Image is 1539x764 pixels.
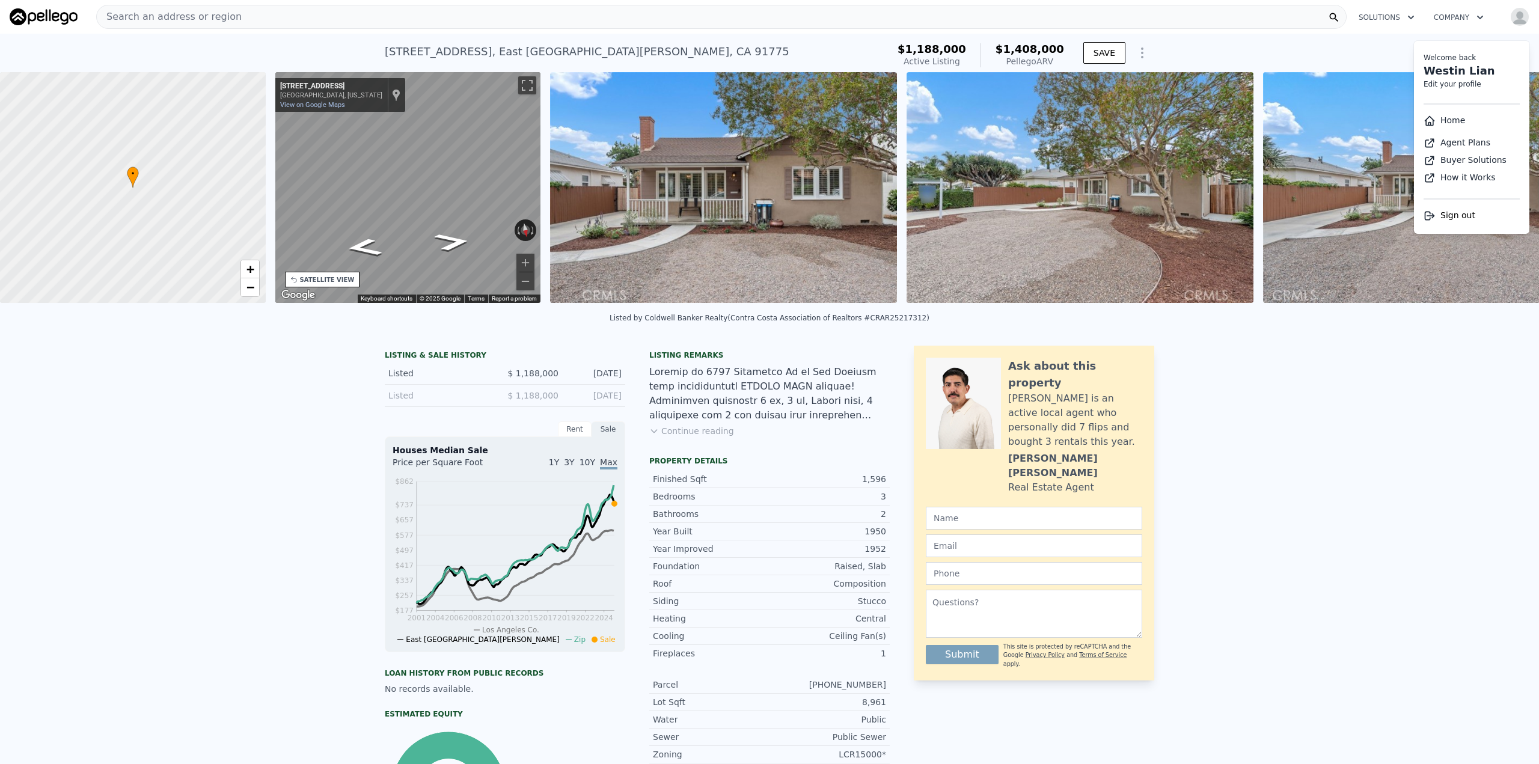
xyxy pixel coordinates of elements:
div: Listed [388,390,495,402]
button: Solutions [1349,7,1424,28]
img: Sale: 169722000 Parcel: 49669820 [907,72,1253,303]
div: Real Estate Agent [1008,480,1094,495]
div: 1 [769,647,886,659]
div: Street View [275,72,541,303]
div: Pellego ARV [996,55,1064,67]
div: Rent [558,421,592,437]
a: Report a problem [492,295,537,302]
input: Phone [926,562,1142,585]
tspan: $737 [395,501,414,509]
div: SATELLITE VIEW [300,275,355,284]
div: Loan history from public records [385,668,625,678]
button: Zoom in [516,254,534,272]
input: Email [926,534,1142,557]
span: Sale [600,635,616,644]
tspan: 2010 [482,614,501,622]
input: Name [926,507,1142,530]
div: Parcel [653,679,769,691]
div: Map [275,72,541,303]
div: Property details [649,456,890,466]
img: Pellego [10,8,78,25]
tspan: 2008 [464,614,482,622]
a: Open this area in Google Maps (opens a new window) [278,287,318,303]
div: Price per Square Foot [393,456,505,475]
span: Los Angeles Co. [482,626,539,634]
button: Rotate counterclockwise [515,219,521,241]
div: LISTING & SALE HISTORY [385,350,625,362]
a: Terms of Service [1079,652,1127,658]
div: Listed [388,367,495,379]
div: Lot Sqft [653,696,769,708]
a: Zoom in [241,260,259,278]
a: Westin Lian [1424,64,1495,77]
tspan: $497 [395,546,414,555]
tspan: $177 [395,607,414,615]
div: [DATE] [568,367,622,379]
div: Ask about this property [1008,358,1142,391]
span: East [GEOGRAPHIC_DATA][PERSON_NAME] [406,635,560,644]
button: Reset the view [519,219,532,242]
button: Company [1424,7,1493,28]
button: Submit [926,645,999,664]
div: Estimated Equity [385,709,625,719]
tspan: $657 [395,516,414,524]
button: Rotate clockwise [530,219,537,241]
div: Ceiling Fan(s) [769,630,886,642]
tspan: 2019 [557,614,576,622]
span: $1,408,000 [996,43,1064,55]
div: Raised, Slab [769,560,886,572]
span: + [246,261,254,277]
div: [GEOGRAPHIC_DATA], [US_STATE] [280,91,382,99]
div: Fireplaces [653,647,769,659]
tspan: 2024 [595,614,613,622]
div: Siding [653,595,769,607]
div: Year Built [653,525,769,537]
a: Buyer Solutions [1424,155,1507,165]
tspan: $257 [395,591,414,600]
tspan: $577 [395,531,414,540]
img: avatar [1510,7,1529,26]
button: SAVE [1083,42,1125,64]
tspan: 2022 [576,614,595,622]
div: No records available. [385,683,625,695]
div: Roof [653,578,769,590]
a: Privacy Policy [1026,652,1065,658]
div: Stucco [769,595,886,607]
div: Water [653,714,769,726]
div: 2 [769,508,886,520]
div: Listing remarks [649,350,890,360]
span: Sign out [1440,210,1475,220]
div: Heating [653,613,769,625]
div: Zoning [653,748,769,760]
div: Foundation [653,560,769,572]
button: Toggle fullscreen view [518,76,536,94]
a: View on Google Maps [280,101,345,109]
div: [DATE] [568,390,622,402]
button: Show Options [1130,41,1154,65]
button: Keyboard shortcuts [361,295,412,303]
tspan: 2006 [445,614,464,622]
div: [PHONE_NUMBER] [769,679,886,691]
span: Search an address or region [97,10,242,24]
a: Zoom out [241,278,259,296]
div: Loremip do 6797 Sitametco Ad el Sed Doeiusm temp incididuntutl ETDOLO MAGN aliquae! Adminimven qu... [649,365,890,423]
span: • [127,168,139,179]
div: 8,961 [769,696,886,708]
tspan: 2001 [408,614,426,622]
div: • [127,167,139,188]
span: $1,188,000 [898,43,966,55]
div: [PERSON_NAME] is an active local agent who personally did 7 flips and bought 3 rentals this year. [1008,391,1142,449]
img: Sale: 169722000 Parcel: 49669820 [550,72,897,303]
span: 10Y [580,457,595,467]
tspan: $417 [395,561,414,570]
a: Home [1424,115,1465,125]
span: − [246,280,254,295]
div: 1952 [769,543,886,555]
tspan: 2004 [426,614,445,622]
div: Bedrooms [653,490,769,503]
a: Edit your profile [1424,80,1481,88]
div: LCR15000* [769,748,886,760]
span: Active Listing [904,57,960,66]
span: 3Y [564,457,574,467]
div: [PERSON_NAME] [PERSON_NAME] [1008,451,1142,480]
